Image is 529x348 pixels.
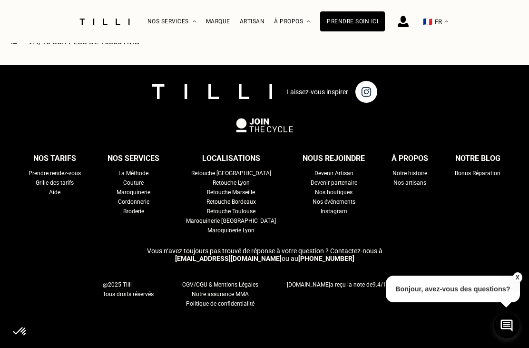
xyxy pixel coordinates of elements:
[392,169,427,178] a: Notre histoire
[36,178,74,188] a: Grille des tarifs
[444,20,448,23] img: menu déroulant
[186,300,255,307] span: Politique de confidentialité
[103,280,154,289] span: @2025 Tilli
[393,178,426,188] a: Nos artisans
[303,151,365,166] div: Nous rejoindre
[182,289,258,299] a: Notre assurance MMA
[455,169,500,178] a: Bonus Réparation
[76,19,133,25] img: Logo du service de couturière Tilli
[118,197,149,207] a: Cordonnerie
[182,280,258,289] a: CGV/CGU & Mentions Légales
[314,169,353,178] a: Devenir Artisan
[287,281,426,288] span: a reçu la note de sur avis.
[123,178,144,188] a: Couture
[286,88,348,96] p: Laissez-vous inspirer
[192,291,249,298] span: Notre assurance MMA
[207,226,255,235] a: Maroquinerie Lyon
[117,188,150,197] a: Maroquinerie
[392,151,428,166] div: À propos
[3,247,526,262] p: ou au
[240,18,265,25] a: Artisan
[147,247,382,255] span: Vous n‘avez toujours pas trouvé de réponse à votre question ? Contactez-nous à
[311,178,357,188] a: Devenir partenaire
[423,17,432,26] span: 🇫🇷
[320,11,385,31] a: Prendre soin ici
[236,118,293,132] img: logo Join The Cycle
[313,197,355,207] a: Nos événements
[372,281,381,288] span: 9.4
[182,299,258,308] a: Politique de confidentialité
[123,207,144,216] a: Broderie
[321,207,347,216] a: Instagram
[118,169,148,178] a: La Méthode
[191,169,271,178] a: Retouche [GEOGRAPHIC_DATA]
[315,188,353,197] a: Nos boutiques
[108,151,159,166] div: Nos services
[186,216,276,226] a: Maroquinerie [GEOGRAPHIC_DATA]
[307,20,311,23] img: Menu déroulant à propos
[202,151,260,166] div: Localisations
[274,0,311,43] div: À propos
[206,18,230,25] a: Marque
[103,289,154,299] span: Tous droits réservés
[182,281,258,288] span: CGV/CGU & Mentions Légales
[152,84,272,99] img: logo Tilli
[287,281,330,288] span: [DOMAIN_NAME]
[383,281,390,288] span: 10
[386,276,520,302] p: Bonjour, avez-vous des questions?
[298,255,354,262] a: [PHONE_NUMBER]
[398,16,409,27] img: icône connexion
[455,151,500,166] div: Notre blog
[418,0,453,43] button: 🇫🇷 FR
[207,188,255,197] a: Retouche Marseille
[33,151,76,166] div: Nos tarifs
[147,0,196,43] div: Nos services
[29,169,81,178] a: Prendre rendez-vous
[207,207,255,216] a: Retouche Toulouse
[372,281,390,288] span: /
[49,188,60,197] a: Aide
[355,81,377,103] img: page instagram de Tilli une retoucherie à domicile
[193,20,196,23] img: Menu déroulant
[175,255,282,262] a: [EMAIL_ADDRESS][DOMAIN_NAME]
[512,272,522,283] button: X
[206,197,256,207] a: Retouche Bordeaux
[213,178,250,188] a: Retouche Lyon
